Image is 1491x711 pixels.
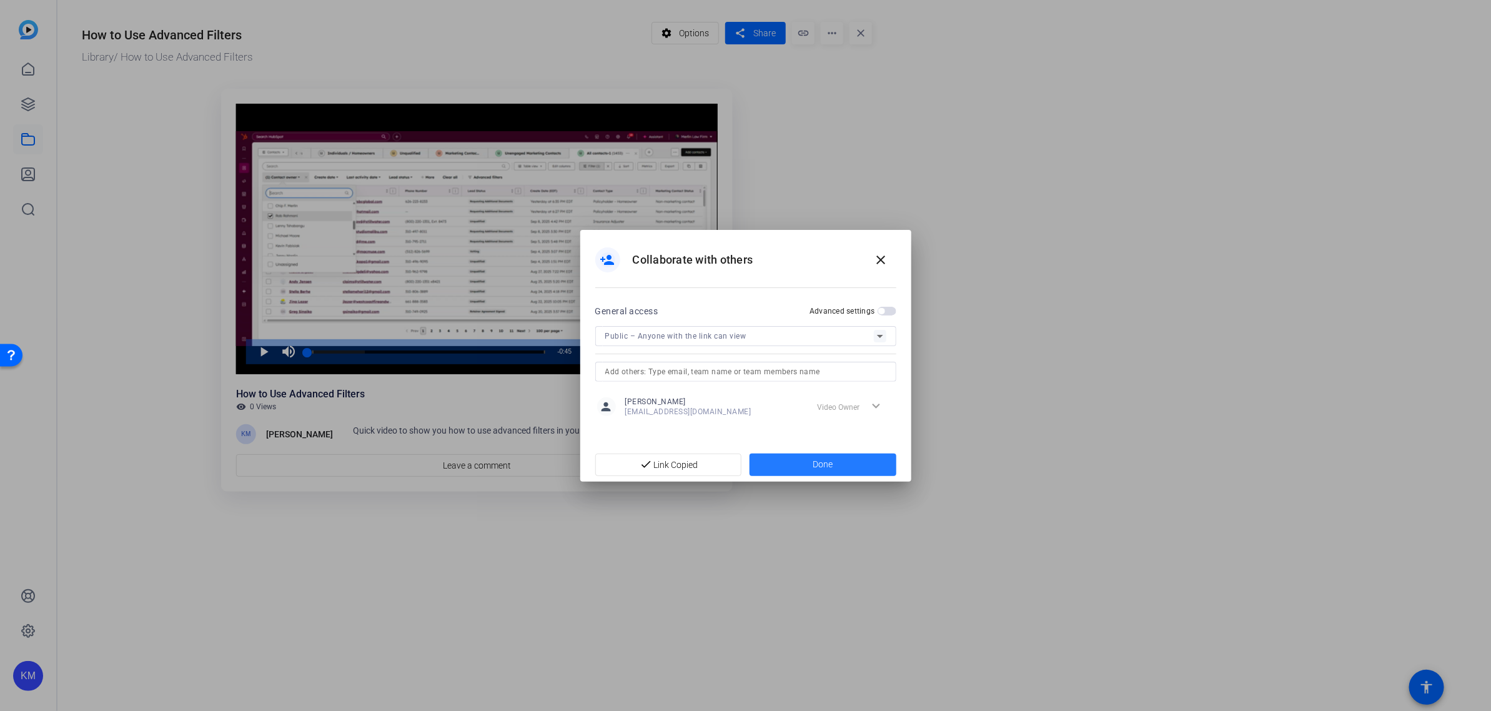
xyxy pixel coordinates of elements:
[595,304,658,319] h2: General access
[625,397,751,407] span: [PERSON_NAME]
[605,332,746,341] span: Public – Anyone with the link can view
[750,454,896,476] button: Done
[633,252,753,267] h1: Collaborate with others
[813,458,833,471] span: Done
[638,458,653,473] mat-icon: done
[595,454,742,476] button: Link Copied
[600,252,615,267] mat-icon: person_add
[605,453,732,477] span: Link Copied
[874,252,889,267] mat-icon: close
[605,364,886,379] input: Add others: Type email, team name or team members name
[625,407,751,417] span: [EMAIL_ADDRESS][DOMAIN_NAME]
[810,306,874,316] h2: Advanced settings
[597,397,616,416] mat-icon: person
